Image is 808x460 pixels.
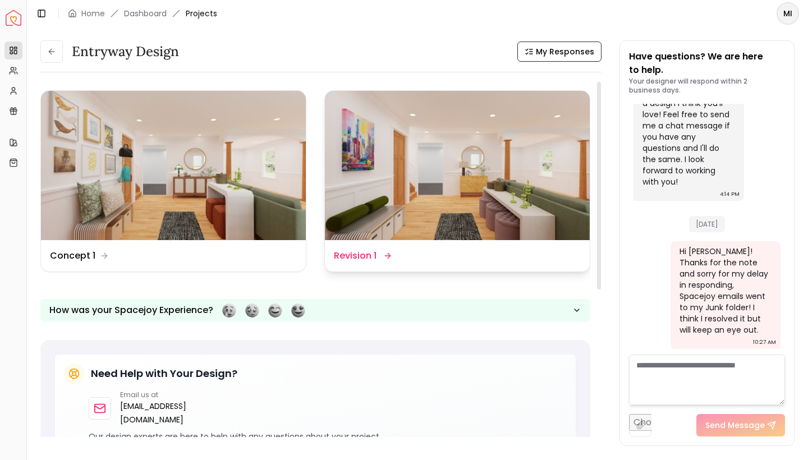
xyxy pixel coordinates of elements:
span: [DATE] [689,216,725,232]
button: My Responses [517,42,602,62]
a: Revision 1Revision 1 [324,90,590,272]
p: Our design experts are here to help with any questions about your project. [89,431,567,442]
a: Concept 1Concept 1 [40,90,306,272]
span: Projects [186,8,217,19]
a: Home [81,8,105,19]
span: My Responses [536,46,594,57]
dd: Concept 1 [50,249,95,263]
nav: breadcrumb [68,8,217,19]
p: Email us at [120,390,195,399]
a: Spacejoy [6,10,21,26]
h3: Entryway Design [72,43,179,61]
button: MI [777,2,799,25]
div: 4:14 PM [720,188,740,200]
span: MI [778,3,798,24]
p: Have questions? We are here to help. [629,50,785,77]
h5: Need Help with Your Design? [91,366,237,381]
img: Revision 1 [325,91,590,240]
dd: Revision 1 [334,249,377,263]
div: 10:27 AM [753,337,776,348]
img: Spacejoy Logo [6,10,21,26]
div: Hi [PERSON_NAME]! Thanks for the note and sorry for my delay in responding, Spacejoy emails went ... [680,246,770,335]
a: Dashboard [124,8,167,19]
button: How was your Spacejoy Experience?Feeling terribleFeeling badFeeling goodFeeling awesome [40,299,590,322]
p: How was your Spacejoy Experience? [49,303,213,317]
a: [EMAIL_ADDRESS][DOMAIN_NAME] [120,399,195,426]
img: Concept 1 [41,91,306,240]
p: Your designer will respond within 2 business days. [629,77,785,95]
